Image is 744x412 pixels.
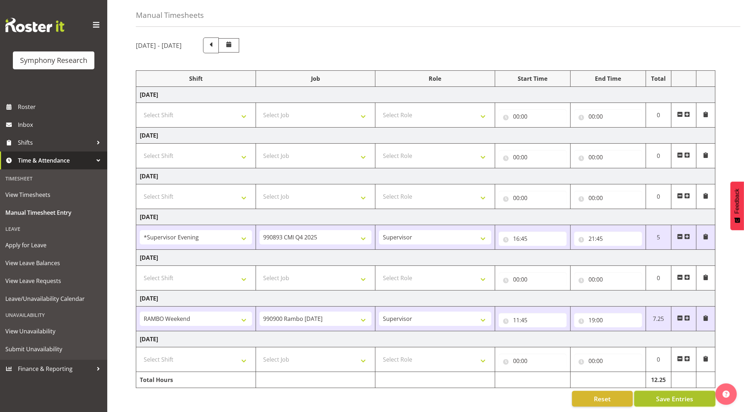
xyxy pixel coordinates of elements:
td: [DATE] [136,250,715,266]
span: Apply for Leave [5,240,102,250]
button: Save Entries [634,391,715,407]
td: 0 [646,144,671,168]
span: View Unavailability [5,326,102,337]
input: Click to select... [574,191,642,205]
span: Shifts [18,137,93,148]
div: Shift [140,74,252,83]
a: Leave/Unavailability Calendar [2,290,105,308]
span: Submit Unavailability [5,344,102,354]
img: Rosterit website logo [5,18,64,32]
span: Manual Timesheet Entry [5,207,102,218]
div: Job [260,74,372,83]
span: View Leave Requests [5,276,102,286]
input: Click to select... [499,232,567,246]
td: [DATE] [136,291,715,307]
input: Click to select... [499,313,567,327]
input: Click to select... [574,109,642,124]
a: View Leave Balances [2,254,105,272]
span: Time & Attendance [18,155,93,166]
div: Role [379,74,491,83]
div: Symphony Research [20,55,87,66]
div: Unavailability [2,308,105,322]
a: Manual Timesheet Entry [2,204,105,222]
td: [DATE] [136,87,715,103]
a: Apply for Leave [2,236,105,254]
span: Feedback [734,189,740,214]
div: Start Time [499,74,567,83]
div: Leave [2,222,105,236]
input: Click to select... [499,354,567,368]
span: Save Entries [656,394,693,403]
td: [DATE] [136,128,715,144]
td: 0 [646,347,671,372]
input: Click to select... [499,109,567,124]
span: Roster [18,101,104,112]
h4: Manual Timesheets [136,11,204,19]
td: 12.25 [646,372,671,388]
button: Reset [572,391,633,407]
input: Click to select... [574,272,642,287]
span: Leave/Unavailability Calendar [5,293,102,304]
input: Click to select... [574,150,642,164]
div: Total [650,74,667,83]
a: Submit Unavailability [2,340,105,358]
span: View Leave Balances [5,258,102,268]
a: View Leave Requests [2,272,105,290]
td: 0 [646,184,671,209]
td: Total Hours [136,372,256,388]
td: 7.25 [646,307,671,331]
td: [DATE] [136,168,715,184]
input: Click to select... [499,272,567,287]
img: help-xxl-2.png [723,391,730,398]
input: Click to select... [574,232,642,246]
td: 0 [646,266,671,291]
span: Finance & Reporting [18,363,93,374]
button: Feedback - Show survey [730,182,744,230]
td: [DATE] [136,331,715,347]
span: Inbox [18,119,104,130]
div: Timesheet [2,171,105,186]
a: View Timesheets [2,186,105,204]
div: End Time [574,74,642,83]
input: Click to select... [499,191,567,205]
input: Click to select... [499,150,567,164]
input: Click to select... [574,313,642,327]
td: 0 [646,103,671,128]
span: Reset [594,394,611,403]
td: 5 [646,225,671,250]
input: Click to select... [574,354,642,368]
h5: [DATE] - [DATE] [136,41,182,49]
span: View Timesheets [5,189,102,200]
td: [DATE] [136,209,715,225]
a: View Unavailability [2,322,105,340]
